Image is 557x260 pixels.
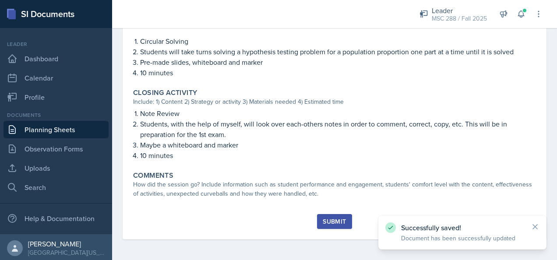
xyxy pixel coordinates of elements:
[140,108,536,119] p: Note Review
[4,121,109,138] a: Planning Sheets
[317,214,352,229] button: Submit
[28,248,105,257] div: [GEOGRAPHIC_DATA][US_STATE] in [GEOGRAPHIC_DATA]
[4,88,109,106] a: Profile
[140,36,536,46] p: Circular Solving
[133,180,536,198] div: How did the session go? Include information such as student performance and engagement, students'...
[4,69,109,87] a: Calendar
[4,40,109,48] div: Leader
[133,88,197,97] label: Closing Activity
[4,210,109,227] div: Help & Documentation
[4,159,109,177] a: Uploads
[133,97,536,106] div: Include: 1) Content 2) Strategy or activity 3) Materials needed 4) Estimated time
[323,218,346,225] div: Submit
[4,50,109,67] a: Dashboard
[4,111,109,119] div: Documents
[432,14,487,23] div: MSC 288 / Fall 2025
[401,234,524,242] p: Document has been successfully updated
[140,57,536,67] p: Pre-made slides, whiteboard and marker
[140,140,536,150] p: Maybe a whiteboard and marker
[28,239,105,248] div: [PERSON_NAME]
[4,140,109,158] a: Observation Forms
[140,150,536,161] p: 10 minutes
[140,67,536,78] p: 10 minutes
[133,171,173,180] label: Comments
[140,46,536,57] p: Students will take turns solving a hypothesis testing problem for a population proportion one par...
[401,223,524,232] p: Successfully saved!
[432,5,487,16] div: Leader
[140,119,536,140] p: Students, with the help of myself, will look over each-others notes in order to comment, correct,...
[4,179,109,196] a: Search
